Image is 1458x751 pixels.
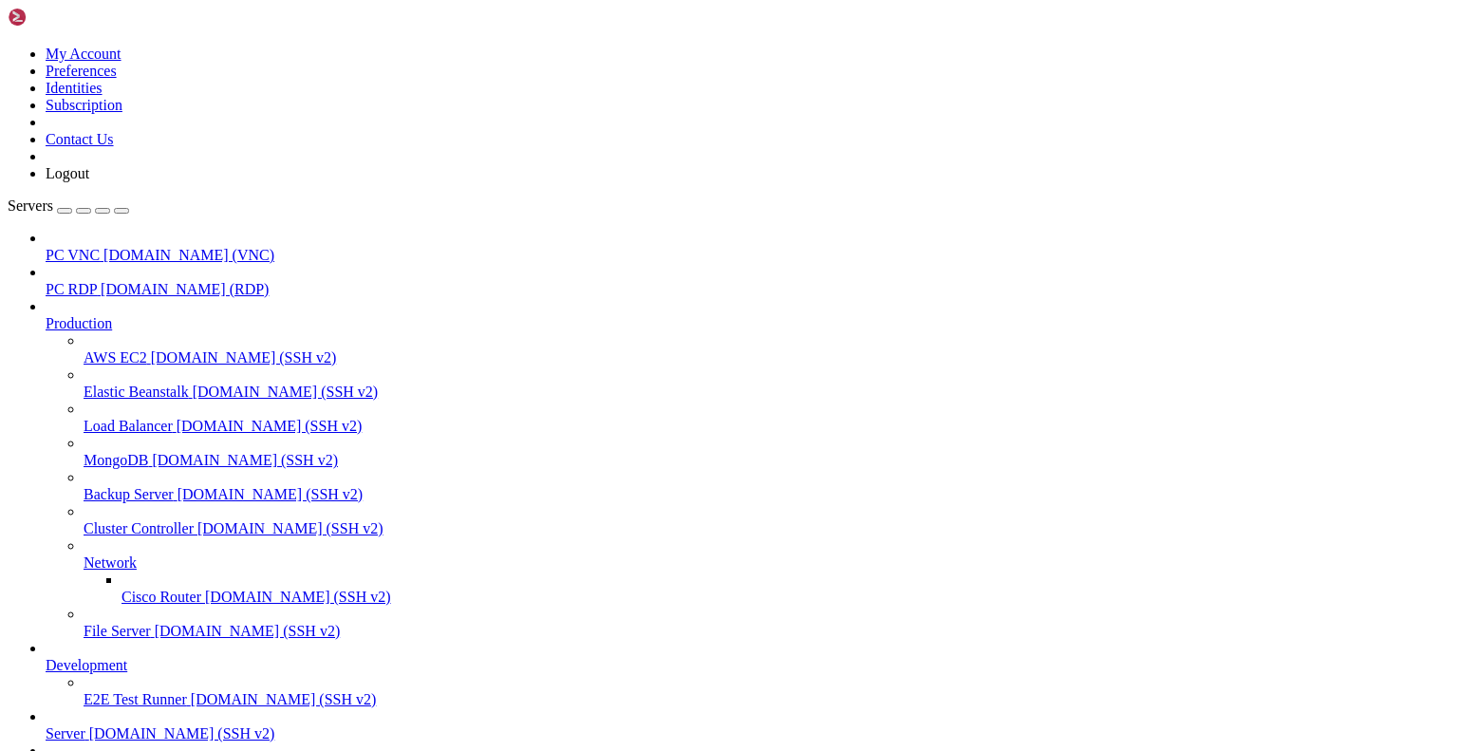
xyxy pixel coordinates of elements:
[121,589,1450,606] a: Cisco Router [DOMAIN_NAME] (SSH v2)
[205,589,391,605] span: [DOMAIN_NAME] (SSH v2)
[46,708,1450,742] li: Server [DOMAIN_NAME] (SSH v2)
[46,315,112,331] span: Production
[84,486,1450,503] a: Backup Server [DOMAIN_NAME] (SSH v2)
[89,725,275,742] span: [DOMAIN_NAME] (SSH v2)
[191,691,377,707] span: [DOMAIN_NAME] (SSH v2)
[46,247,100,263] span: PC VNC
[84,623,1450,640] a: File Server [DOMAIN_NAME] (SSH v2)
[84,554,137,571] span: Network
[46,298,1450,640] li: Production
[84,418,173,434] span: Load Balancer
[46,80,103,96] a: Identities
[84,606,1450,640] li: File Server [DOMAIN_NAME] (SSH v2)
[84,486,174,502] span: Backup Server
[84,691,187,707] span: E2E Test Runner
[46,264,1450,298] li: PC RDP [DOMAIN_NAME] (RDP)
[101,281,269,297] span: [DOMAIN_NAME] (RDP)
[84,691,1450,708] a: E2E Test Runner [DOMAIN_NAME] (SSH v2)
[84,401,1450,435] li: Load Balancer [DOMAIN_NAME] (SSH v2)
[84,537,1450,606] li: Network
[46,230,1450,264] li: PC VNC [DOMAIN_NAME] (VNC)
[84,332,1450,366] li: AWS EC2 [DOMAIN_NAME] (SSH v2)
[46,281,1450,298] a: PC RDP [DOMAIN_NAME] (RDP)
[84,452,148,468] span: MongoDB
[84,384,1450,401] a: Elastic Beanstalk [DOMAIN_NAME] (SSH v2)
[103,247,274,263] span: [DOMAIN_NAME] (VNC)
[197,520,383,536] span: [DOMAIN_NAME] (SSH v2)
[46,657,1450,674] a: Development
[177,418,363,434] span: [DOMAIN_NAME] (SSH v2)
[46,63,117,79] a: Preferences
[84,503,1450,537] li: Cluster Controller [DOMAIN_NAME] (SSH v2)
[46,247,1450,264] a: PC VNC [DOMAIN_NAME] (VNC)
[46,46,121,62] a: My Account
[46,640,1450,708] li: Development
[84,349,147,366] span: AWS EC2
[84,520,194,536] span: Cluster Controller
[84,520,1450,537] a: Cluster Controller [DOMAIN_NAME] (SSH v2)
[178,486,364,502] span: [DOMAIN_NAME] (SSH v2)
[84,469,1450,503] li: Backup Server [DOMAIN_NAME] (SSH v2)
[8,197,129,214] a: Servers
[46,725,85,742] span: Server
[46,281,97,297] span: PC RDP
[84,366,1450,401] li: Elastic Beanstalk [DOMAIN_NAME] (SSH v2)
[46,315,1450,332] a: Production
[46,165,89,181] a: Logout
[84,435,1450,469] li: MongoDB [DOMAIN_NAME] (SSH v2)
[46,97,122,113] a: Subscription
[84,623,151,639] span: File Server
[84,452,1450,469] a: MongoDB [DOMAIN_NAME] (SSH v2)
[121,589,201,605] span: Cisco Router
[84,418,1450,435] a: Load Balancer [DOMAIN_NAME] (SSH v2)
[121,572,1450,606] li: Cisco Router [DOMAIN_NAME] (SSH v2)
[155,623,341,639] span: [DOMAIN_NAME] (SSH v2)
[46,657,127,673] span: Development
[152,452,338,468] span: [DOMAIN_NAME] (SSH v2)
[46,131,114,147] a: Contact Us
[193,384,379,400] span: [DOMAIN_NAME] (SSH v2)
[84,674,1450,708] li: E2E Test Runner [DOMAIN_NAME] (SSH v2)
[46,725,1450,742] a: Server [DOMAIN_NAME] (SSH v2)
[84,554,1450,572] a: Network
[84,384,189,400] span: Elastic Beanstalk
[84,349,1450,366] a: AWS EC2 [DOMAIN_NAME] (SSH v2)
[8,197,53,214] span: Servers
[8,8,117,27] img: Shellngn
[151,349,337,366] span: [DOMAIN_NAME] (SSH v2)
